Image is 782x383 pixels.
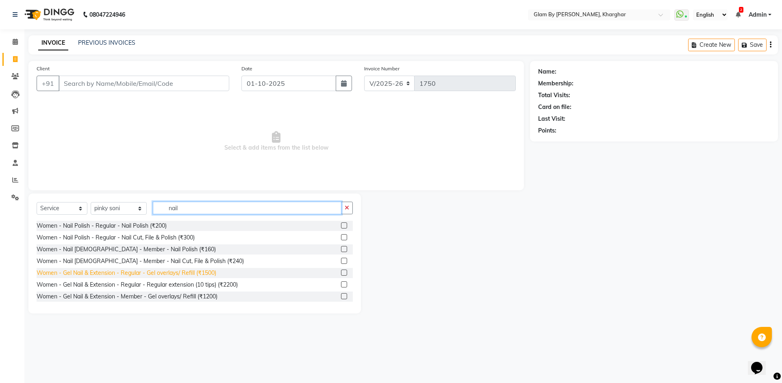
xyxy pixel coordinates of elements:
[37,245,216,254] div: Women - Nail [DEMOGRAPHIC_DATA] - Member - Nail Polish (₹160)
[59,76,229,91] input: Search by Name/Mobile/Email/Code
[38,36,68,50] a: INVOICE
[37,65,50,72] label: Client
[688,39,735,51] button: Create New
[748,350,774,375] iframe: chat widget
[37,292,217,301] div: Women - Gel Nail & Extension - Member - Gel overlays/ Refill (₹1200)
[78,39,135,46] a: PREVIOUS INVOICES
[153,202,341,214] input: Search or Scan
[364,65,400,72] label: Invoice Number
[538,115,565,123] div: Last Visit:
[89,3,125,26] b: 08047224946
[538,67,556,76] div: Name:
[739,7,743,13] span: 2
[738,39,767,51] button: Save
[538,91,570,100] div: Total Visits:
[37,281,238,289] div: Women - Gel Nail & Extension - Regular - Regular extension (10 tips) (₹2200)
[37,233,195,242] div: Women - Nail Polish - Regular - Nail Cut, File & Polish (₹300)
[538,79,573,88] div: Membership:
[37,269,216,277] div: Women - Gel Nail & Extension - Regular - Gel overlays/ Refill (₹1500)
[37,101,516,182] span: Select & add items from the list below
[241,65,252,72] label: Date
[538,103,571,111] div: Card on file:
[538,126,556,135] div: Points:
[37,257,244,265] div: Women - Nail [DEMOGRAPHIC_DATA] - Member - Nail Cut, File & Polish (₹240)
[749,11,767,19] span: Admin
[37,222,167,230] div: Women - Nail Polish - Regular - Nail Polish (₹200)
[21,3,76,26] img: logo
[37,76,59,91] button: +91
[736,11,741,18] a: 2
